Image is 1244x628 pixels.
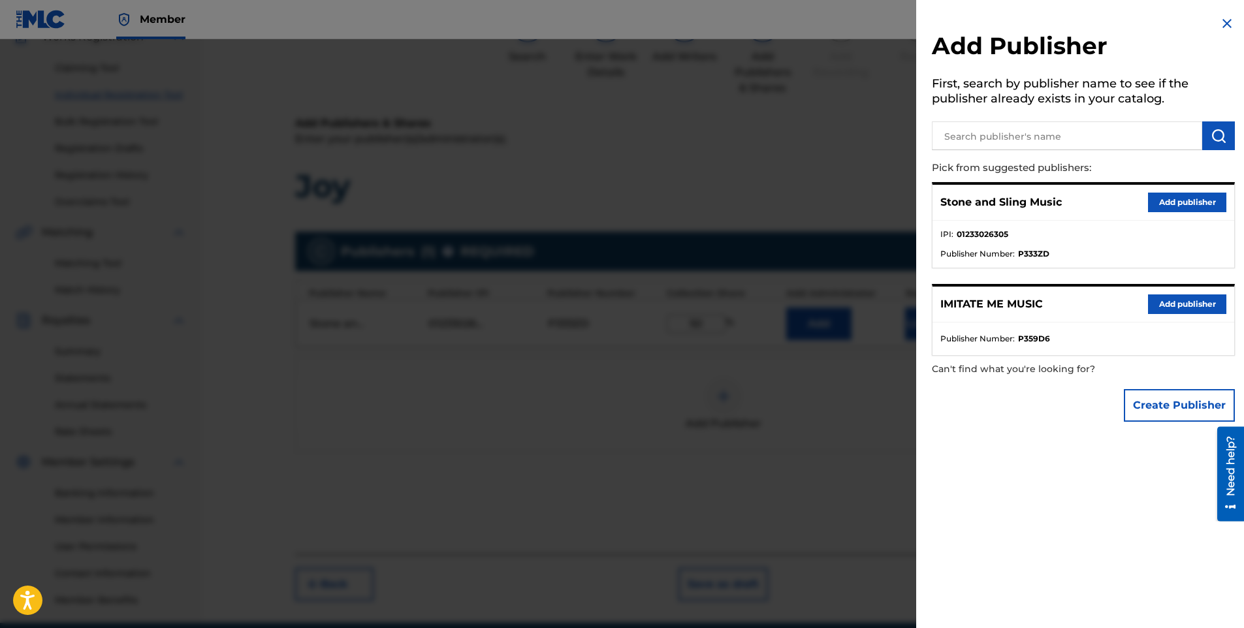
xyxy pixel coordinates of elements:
[1124,389,1235,422] button: Create Publisher
[957,228,1008,240] strong: 01233026305
[1148,294,1226,314] button: Add publisher
[1018,248,1049,260] strong: P333ZD
[940,195,1062,210] p: Stone and Sling Music
[16,10,66,29] img: MLC Logo
[932,121,1202,150] input: Search publisher's name
[932,356,1160,383] p: Can't find what you're looking for?
[940,296,1043,312] p: IMITATE ME MUSIC
[1148,193,1226,212] button: Add publisher
[1207,426,1244,521] iframe: Resource Center
[932,154,1160,182] p: Pick from suggested publishers:
[940,333,1015,345] span: Publisher Number :
[116,12,132,27] img: Top Rightsholder
[1211,128,1226,144] img: Search Works
[940,228,953,240] span: IPI :
[932,31,1235,65] h2: Add Publisher
[14,9,32,69] div: Need help?
[932,72,1235,114] h5: First, search by publisher name to see if the publisher already exists in your catalog.
[140,12,185,27] span: Member
[1018,333,1050,345] strong: P359D6
[940,248,1015,260] span: Publisher Number :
